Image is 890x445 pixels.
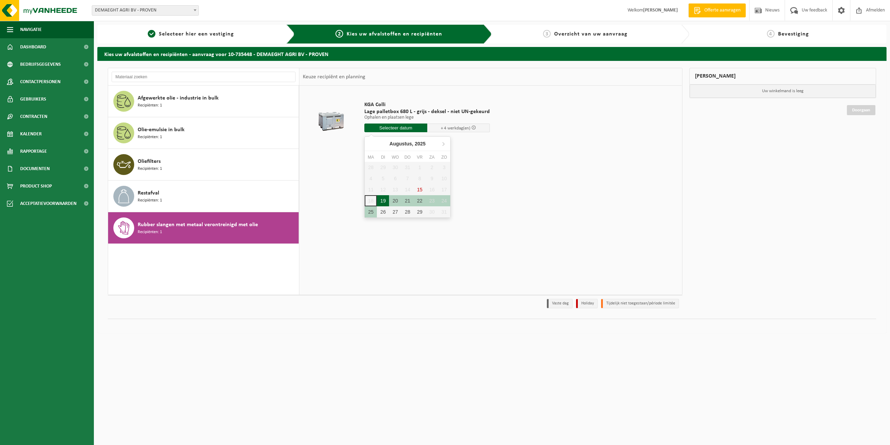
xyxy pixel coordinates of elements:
[364,101,490,108] span: KGA Colli
[377,195,389,206] div: 19
[92,6,199,15] span: DEMAEGHT AGRI BV - PROVEN
[108,149,299,181] button: Oliefilters Recipiënten: 1
[138,134,162,141] span: Recipiënten: 1
[20,21,42,38] span: Navigatie
[138,229,162,236] span: Recipiënten: 1
[108,181,299,212] button: Restafval Recipiënten: 1
[159,31,234,37] span: Selecteer hier een vestiging
[20,177,52,195] span: Product Shop
[20,108,47,125] span: Contracten
[402,195,414,206] div: 21
[389,195,401,206] div: 20
[387,138,428,149] div: Augustus,
[689,68,876,85] div: [PERSON_NAME]
[138,102,162,109] span: Recipiënten: 1
[138,197,162,204] span: Recipiënten: 1
[414,195,426,206] div: 22
[377,154,389,161] div: di
[576,299,598,308] li: Holiday
[112,72,296,82] input: Materiaal zoeken
[20,73,60,90] span: Contactpersonen
[365,154,377,161] div: ma
[402,206,414,217] div: 28
[643,8,678,13] strong: [PERSON_NAME]
[364,108,490,115] span: Lage palletbox 680 L - grijs - deksel - niet UN-gekeurd
[138,126,185,134] span: Olie-emulsie in bulk
[767,30,775,38] span: 4
[138,166,162,172] span: Recipiënten: 1
[847,105,875,115] a: Doorgaan
[688,3,746,17] a: Offerte aanvragen
[547,299,573,308] li: Vaste dag
[20,90,46,108] span: Gebruikers
[426,154,438,161] div: za
[414,154,426,161] div: vr
[554,31,628,37] span: Overzicht van uw aanvraag
[335,30,343,38] span: 2
[97,47,887,61] h2: Kies uw afvalstoffen en recipiënten - aanvraag voor 10-735448 - DEMAEGHT AGRI BV - PROVEN
[108,117,299,149] button: Olie-emulsie in bulk Recipiënten: 1
[20,125,42,143] span: Kalender
[20,38,46,56] span: Dashboard
[377,206,389,217] div: 26
[20,195,76,212] span: Acceptatievoorwaarden
[543,30,551,38] span: 3
[438,154,450,161] div: zo
[690,85,876,98] p: Uw winkelmand is leeg
[601,299,679,308] li: Tijdelijk niet toegestaan/période limitée
[347,31,442,37] span: Kies uw afvalstoffen en recipiënten
[138,221,258,229] span: Rubber slangen met metaal verontreinigd met olie
[364,115,490,120] p: Ophalen en plaatsen lege
[101,30,281,38] a: 1Selecteer hier een vestiging
[20,143,47,160] span: Rapportage
[108,212,299,244] button: Rubber slangen met metaal verontreinigd met olie Recipiënten: 1
[20,160,50,177] span: Documenten
[415,141,426,146] i: 2025
[92,5,199,16] span: DEMAEGHT AGRI BV - PROVEN
[778,31,809,37] span: Bevestiging
[299,68,369,86] div: Keuze recipiënt en planning
[414,206,426,217] div: 29
[703,7,742,14] span: Offerte aanvragen
[365,206,377,217] div: 25
[138,157,161,166] span: Oliefilters
[138,94,219,102] span: Afgewerkte olie - industrie in bulk
[389,154,401,161] div: wo
[441,126,470,130] span: + 4 werkdag(en)
[138,189,159,197] span: Restafval
[402,154,414,161] div: do
[108,86,299,117] button: Afgewerkte olie - industrie in bulk Recipiënten: 1
[389,206,401,217] div: 27
[364,124,427,132] input: Selecteer datum
[148,30,155,38] span: 1
[20,56,61,73] span: Bedrijfsgegevens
